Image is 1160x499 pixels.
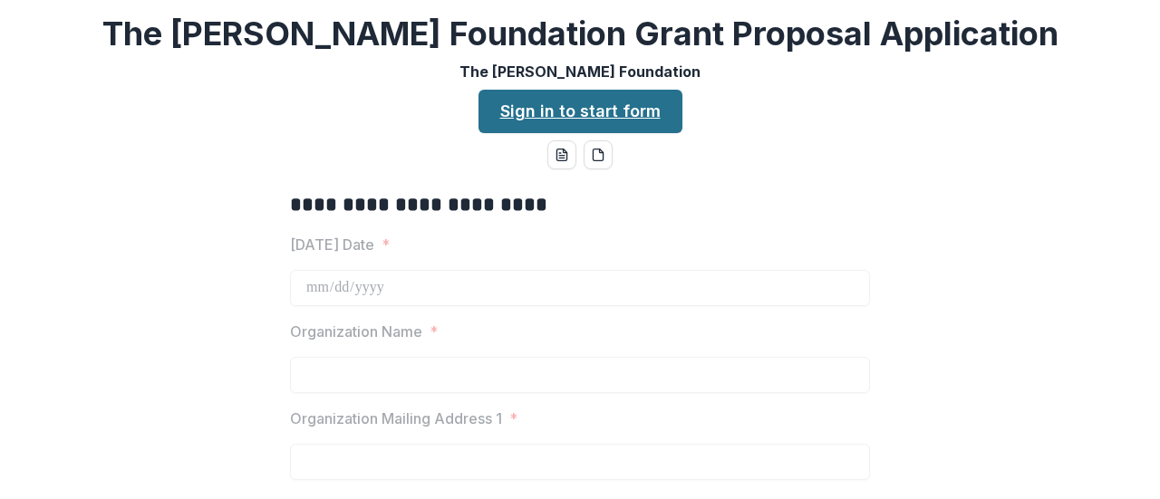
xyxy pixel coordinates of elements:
[290,234,374,255] p: [DATE] Date
[290,321,422,342] p: Organization Name
[478,90,682,133] a: Sign in to start form
[547,140,576,169] button: word-download
[290,408,502,429] p: Organization Mailing Address 1
[102,14,1058,53] h2: The [PERSON_NAME] Foundation Grant Proposal Application
[459,61,701,82] p: The [PERSON_NAME] Foundation
[584,140,613,169] button: pdf-download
